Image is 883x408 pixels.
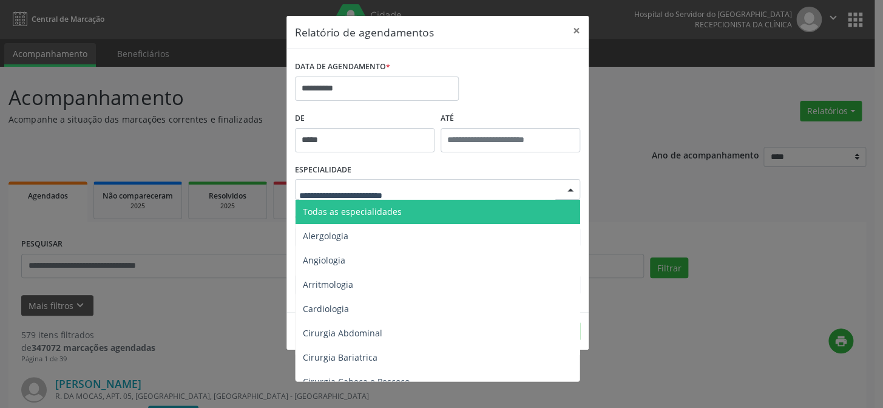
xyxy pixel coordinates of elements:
span: Cirurgia Bariatrica [303,352,377,363]
span: Angiologia [303,254,345,266]
span: Cardiologia [303,303,349,314]
span: Todas as especialidades [303,206,402,217]
span: Cirurgia Cabeça e Pescoço [303,376,410,387]
label: ESPECIALIDADE [295,161,351,180]
label: DATA DE AGENDAMENTO [295,58,390,76]
label: ATÉ [441,109,580,128]
span: Arritmologia [303,279,353,290]
span: Cirurgia Abdominal [303,327,382,339]
h5: Relatório de agendamentos [295,24,434,40]
label: De [295,109,435,128]
span: Alergologia [303,230,348,242]
button: Close [564,16,589,46]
